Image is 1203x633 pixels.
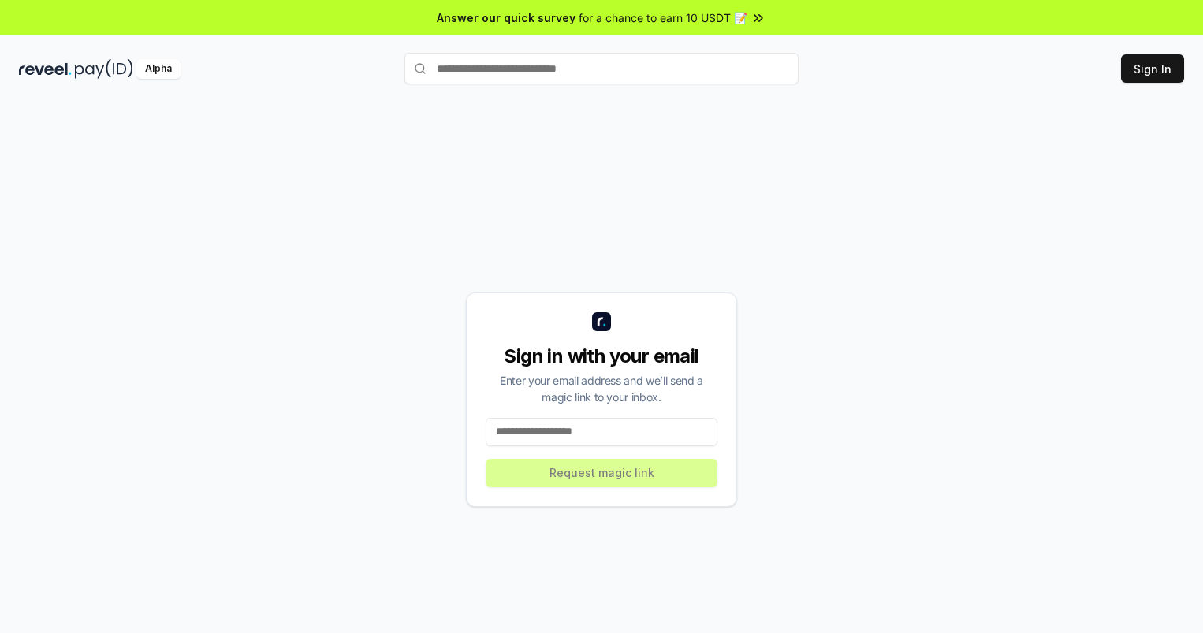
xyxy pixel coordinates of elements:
img: pay_id [75,59,133,79]
div: Enter your email address and we’ll send a magic link to your inbox. [486,372,717,405]
img: reveel_dark [19,59,72,79]
img: logo_small [592,312,611,331]
div: Sign in with your email [486,344,717,369]
span: Answer our quick survey [437,9,575,26]
div: Alpha [136,59,181,79]
button: Sign In [1121,54,1184,83]
span: for a chance to earn 10 USDT 📝 [579,9,747,26]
